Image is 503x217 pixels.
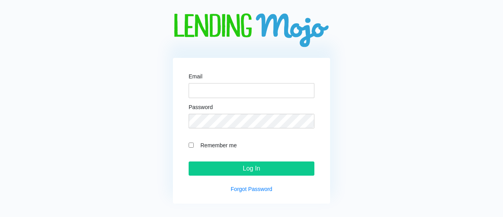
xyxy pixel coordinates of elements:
label: Password [189,104,213,110]
input: Log In [189,161,314,176]
label: Remember me [196,141,314,150]
img: logo-big.png [173,13,330,48]
a: Forgot Password [231,186,272,192]
label: Email [189,74,202,79]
